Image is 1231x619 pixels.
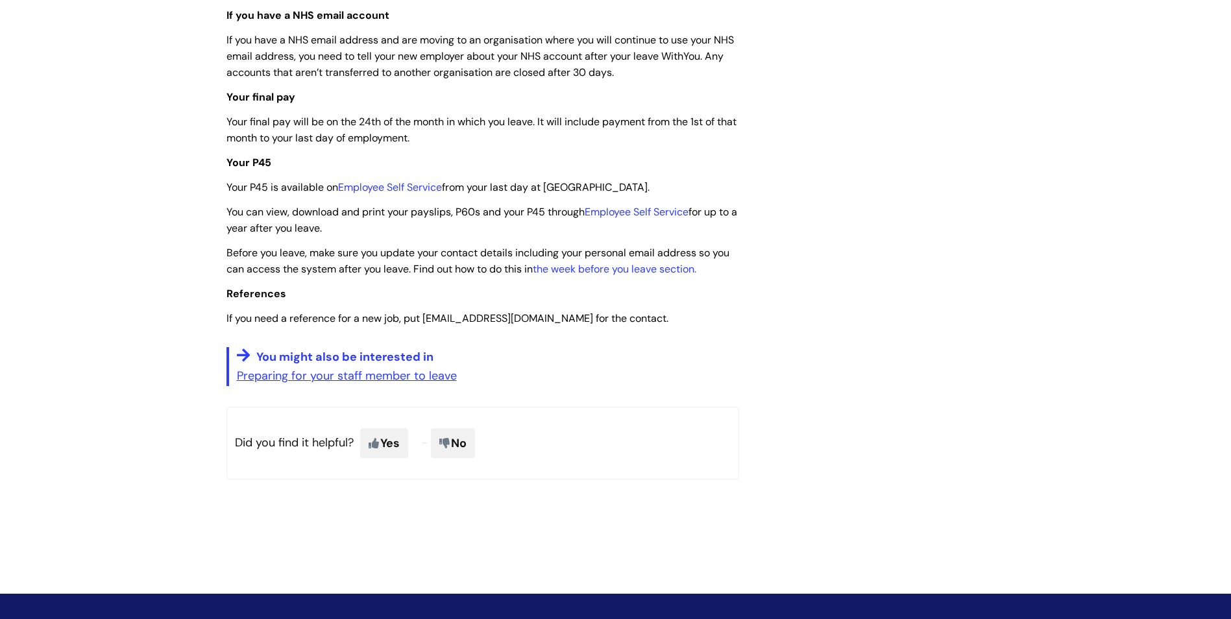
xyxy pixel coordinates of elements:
[237,368,457,383] a: Preparing for your staff member to leave
[360,428,408,458] span: Yes
[226,115,737,145] span: Your final pay will be on the 24th of the month in which you leave. It will include payment from ...
[226,246,729,276] span: Before you leave, make sure you update your contact details including your personal email address...
[226,156,271,169] span: Your P45
[256,349,433,365] span: You might also be interested in
[226,205,737,235] span: You can view, download and print your payslips, P60s and your P45 through for up to a year after ...
[226,407,739,479] p: Did you find it helpful?
[226,90,295,104] span: Your final pay
[533,262,696,276] a: the week before you leave section.
[585,205,689,219] a: Employee Self Service
[226,33,734,79] span: If you have a NHS email address and are moving to an organisation where you will continue to use ...
[226,180,650,194] span: Your P45 is available on from your last day at [GEOGRAPHIC_DATA].
[226,311,668,325] span: If you need a reference for a new job, put [EMAIL_ADDRESS][DOMAIN_NAME] for the contact.
[431,428,475,458] span: No
[226,287,286,300] span: References
[338,180,442,194] a: Employee Self Service
[226,8,389,22] span: If you have a NHS email account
